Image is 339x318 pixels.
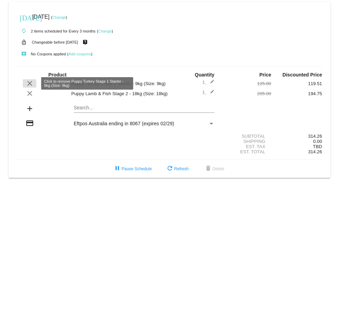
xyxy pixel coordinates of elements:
input: Search... [74,105,214,111]
small: ( ) [51,15,67,19]
span: 1 [202,90,214,95]
mat-icon: clear [26,89,34,98]
span: TBD [313,144,322,149]
mat-icon: add [26,105,34,113]
mat-icon: live_help [81,38,89,47]
div: 194.75 [271,91,322,96]
div: Puppy Lamb & Fish Stage 2 - 18kg (Size: 18kg) [68,91,169,96]
mat-icon: refresh [166,165,174,173]
div: Puppy Turkey Stage 1 Starter - 9kg (Size: 9kg) [68,81,169,86]
mat-icon: local_play [20,50,28,58]
div: 205.00 [220,91,271,96]
span: Refresh [166,166,189,171]
div: 125.80 [220,81,271,86]
mat-icon: [DATE] [20,13,28,21]
strong: Product [48,72,67,78]
span: 314.26 [308,149,322,154]
div: 119.51 [271,81,322,86]
mat-icon: clear [26,79,34,88]
a: Add coupons [68,52,91,56]
small: ( ) [97,29,113,33]
mat-icon: edit [206,89,214,98]
span: 1 [202,80,214,85]
span: 0.00 [313,139,322,144]
strong: Price [259,72,271,78]
mat-select: Payment Method [74,121,214,126]
div: Shipping [220,139,271,144]
button: Pause Schedule [108,163,157,175]
span: Pause Schedule [113,166,152,171]
div: Est. Tax [220,144,271,149]
small: Changeable before [DATE] [32,40,78,44]
strong: Quantity [195,72,214,78]
button: Delete [199,163,230,175]
mat-icon: autorenew [20,27,28,35]
small: No Coupons applied [17,52,66,56]
mat-icon: credit_card [26,119,34,127]
span: Delete [204,166,225,171]
mat-icon: edit [206,79,214,88]
small: 2 items scheduled for Every 3 months [17,29,95,33]
small: ( ) [67,52,92,56]
mat-icon: delete [204,165,212,173]
mat-icon: lock_open [20,38,28,47]
span: Eftpos Australia ending in 8067 (expires 02/29) [74,121,174,126]
div: Est. Total [220,149,271,154]
mat-icon: pause [113,165,121,173]
strong: Discounted Price [283,72,322,78]
div: 314.26 [271,134,322,139]
a: Change [98,29,112,33]
div: Subtotal [220,134,271,139]
button: Refresh [160,163,194,175]
a: Change [52,15,66,19]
